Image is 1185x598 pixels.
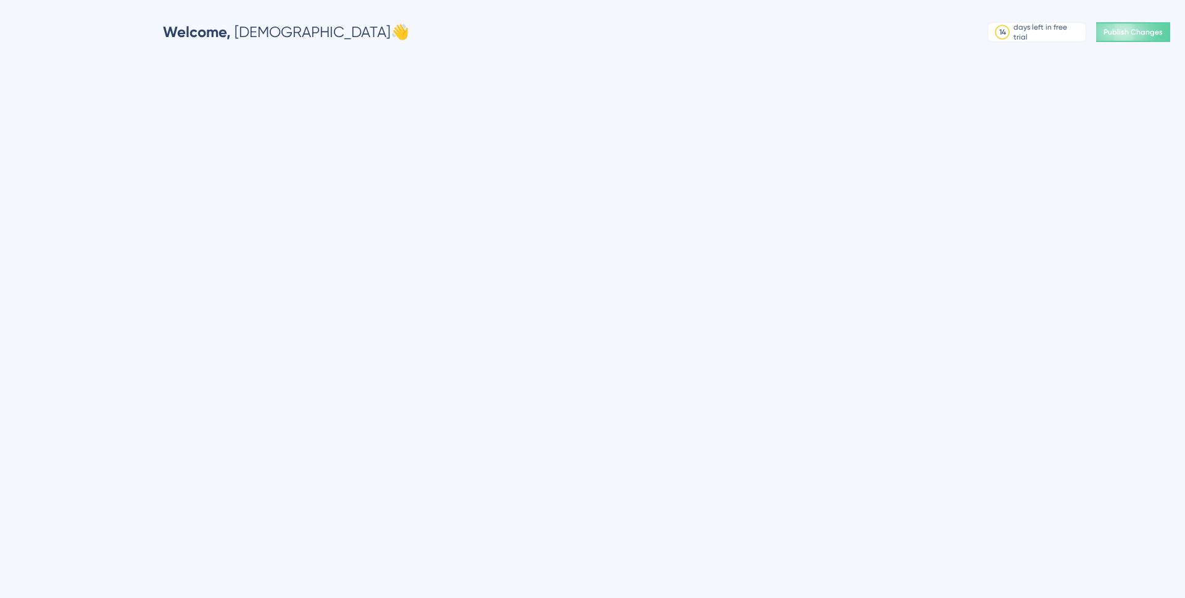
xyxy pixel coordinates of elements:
[1013,22,1082,42] div: days left in free trial
[1104,27,1163,37] span: Publish Changes
[1096,22,1170,42] button: Publish Changes
[999,27,1006,37] div: 14
[163,22,409,42] div: [DEMOGRAPHIC_DATA] 👋
[163,23,231,41] span: Welcome,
